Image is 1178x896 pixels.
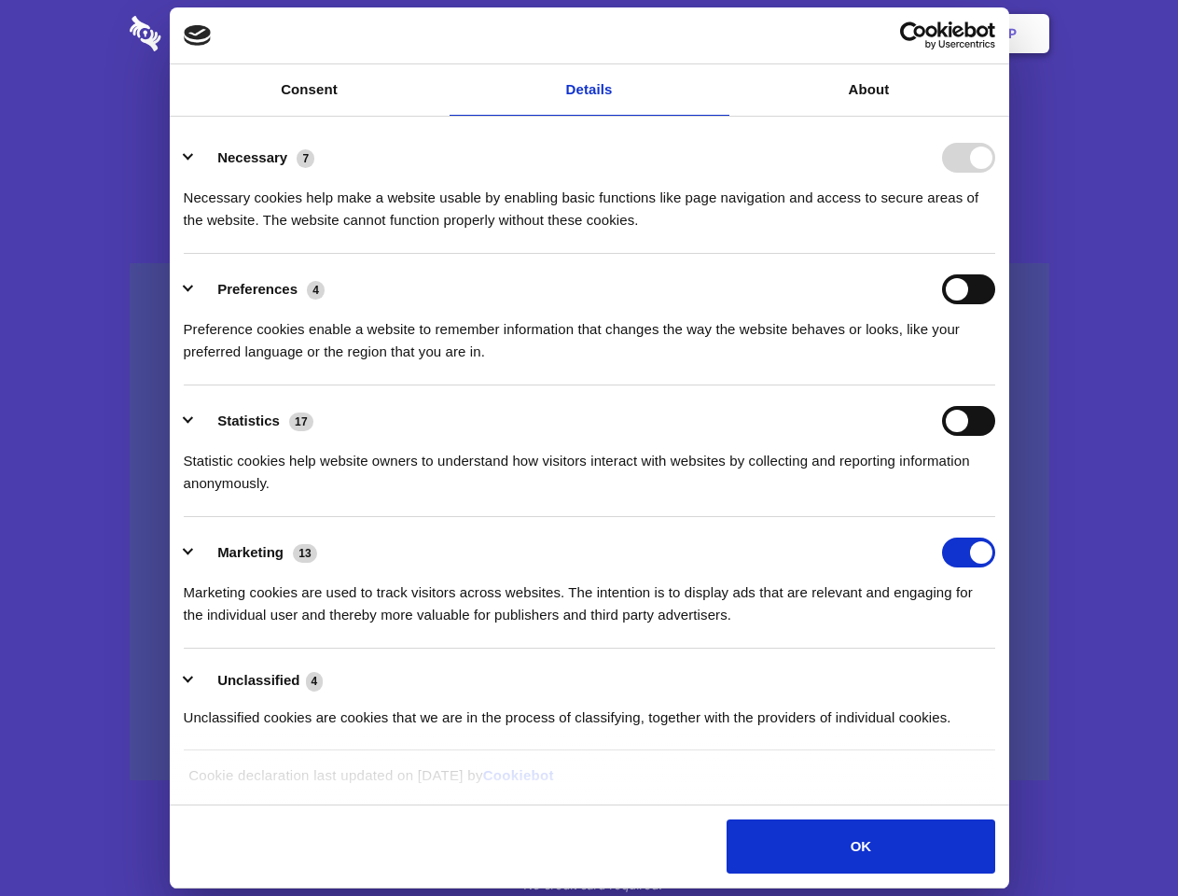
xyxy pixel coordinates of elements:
a: Wistia video thumbnail [130,263,1049,781]
div: Cookie declaration last updated on [DATE] by [174,764,1004,801]
label: Statistics [217,413,280,428]
a: Login [846,5,927,63]
button: Statistics (17) [184,406,326,436]
img: logo-wordmark-white-trans-d4663122ce5f474addd5e946df7df03e33cb6a1c49d2221995e7729f52c070b2.svg [130,16,289,51]
span: 13 [293,544,317,563]
button: OK [727,819,994,874]
div: Marketing cookies are used to track visitors across websites. The intention is to display ads tha... [184,567,995,626]
a: About [729,64,1009,116]
button: Marketing (13) [184,538,329,567]
a: Pricing [547,5,629,63]
a: Usercentrics Cookiebot - opens in a new window [832,21,995,49]
div: Statistic cookies help website owners to understand how visitors interact with websites by collec... [184,436,995,495]
a: Contact [756,5,842,63]
span: 7 [297,149,314,168]
button: Unclassified (4) [184,669,335,693]
span: 4 [307,281,325,300]
button: Necessary (7) [184,143,326,173]
h4: Auto-redaction of sensitive data, encrypted data sharing and self-destructing private chats. Shar... [130,170,1049,231]
label: Marketing [217,544,284,560]
span: 17 [289,413,313,431]
a: Details [450,64,729,116]
iframe: Drift Widget Chat Controller [1085,803,1156,874]
label: Necessary [217,149,287,165]
button: Preferences (4) [184,274,337,304]
a: Consent [170,64,450,116]
a: Cookiebot [483,767,554,783]
h1: Eliminate Slack Data Loss. [130,84,1049,151]
div: Unclassified cookies are cookies that we are in the process of classifying, together with the pro... [184,693,995,729]
label: Preferences [217,281,298,297]
span: 4 [306,672,324,691]
div: Preference cookies enable a website to remember information that changes the way the website beha... [184,304,995,363]
div: Necessary cookies help make a website usable by enabling basic functions like page navigation and... [184,173,995,231]
img: logo [184,25,212,46]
